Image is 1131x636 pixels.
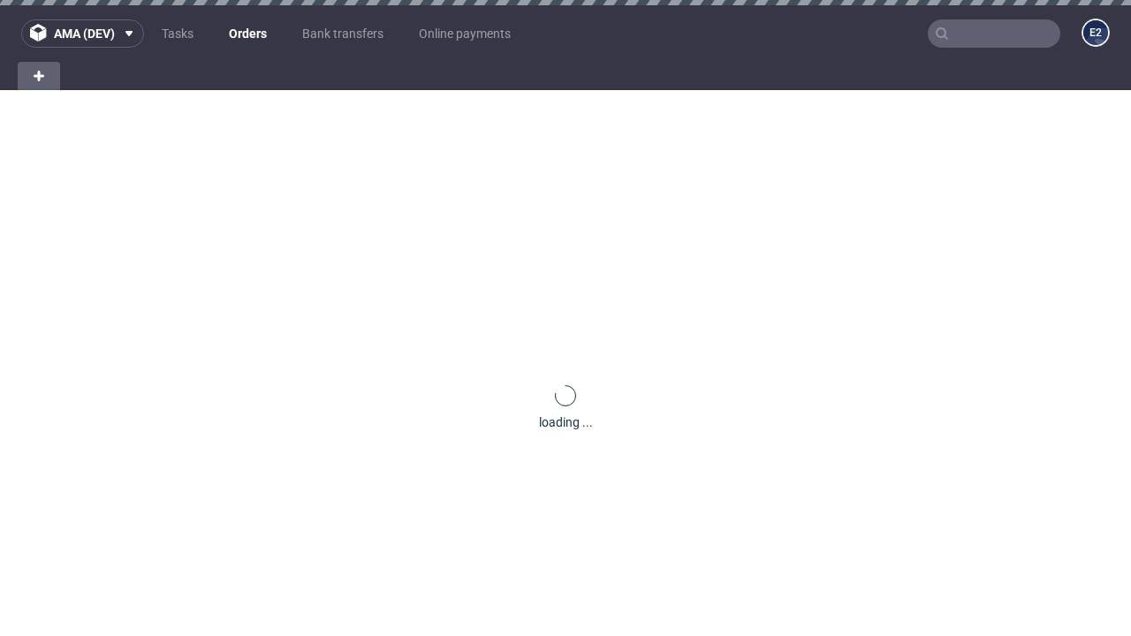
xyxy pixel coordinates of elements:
[151,19,204,48] a: Tasks
[408,19,521,48] a: Online payments
[1083,20,1108,45] figcaption: e2
[54,27,115,40] span: ama (dev)
[539,413,593,431] div: loading ...
[218,19,277,48] a: Orders
[21,19,144,48] button: ama (dev)
[292,19,394,48] a: Bank transfers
